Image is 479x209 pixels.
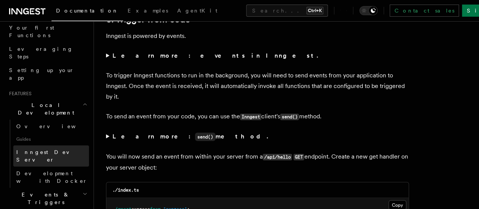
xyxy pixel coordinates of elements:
[123,2,173,20] a: Examples
[9,25,54,38] span: Your first Functions
[13,119,89,133] a: Overview
[106,50,409,61] summary: Learn more: events in Inngest.
[6,188,89,209] button: Events & Triggers
[13,145,89,167] a: Inngest Dev Server
[246,5,328,17] button: Search...Ctrl+K
[112,187,139,193] code: ./index.ts
[195,133,215,141] code: send()
[13,133,89,145] span: Guides
[16,170,87,184] span: Development with Docker
[106,111,409,122] p: To send an event from your code, you can use the client's method.
[106,151,409,173] p: You will now send an event from within your server from a endpoint. Create a new get handler on y...
[128,8,168,14] span: Examples
[177,8,217,14] span: AgentKit
[6,101,83,116] span: Local Development
[390,5,459,17] a: Contact sales
[6,91,31,97] span: Features
[106,131,409,142] summary: Learn more:send()method.
[9,46,73,60] span: Leveraging Steps
[106,70,409,102] p: To trigger Inngest functions to run in the background, you will need to send events from your app...
[9,67,74,81] span: Setting up your app
[51,2,123,21] a: Documentation
[6,191,83,206] span: Events & Triggers
[240,114,261,120] code: Inngest
[13,167,89,188] a: Development with Docker
[6,21,89,42] a: Your first Functions
[16,123,94,129] span: Overview
[6,63,89,85] a: Setting up your app
[112,52,320,59] strong: Learn more: events in Inngest.
[16,149,81,163] span: Inngest Dev Server
[112,133,270,140] strong: Learn more: method.
[306,7,323,14] kbd: Ctrl+K
[6,119,89,188] div: Local Development
[263,154,292,160] code: /api/hello
[359,6,378,15] button: Toggle dark mode
[56,8,119,14] span: Documentation
[6,98,89,119] button: Local Development
[280,114,299,120] code: send()
[6,42,89,63] a: Leveraging Steps
[293,154,304,160] code: GET
[173,2,222,20] a: AgentKit
[106,31,409,41] p: Inngest is powered by events.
